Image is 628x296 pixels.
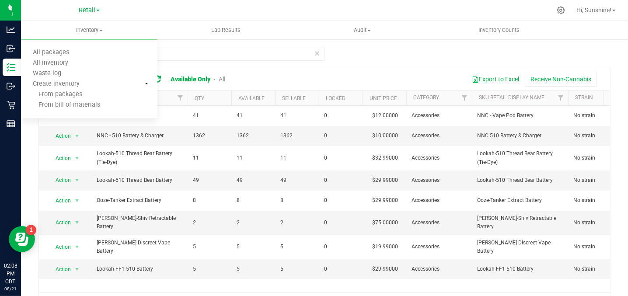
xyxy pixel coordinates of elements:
[467,26,531,34] span: Inventory Counts
[237,111,270,120] span: 41
[525,72,597,87] button: Receive Non-Cannabis
[314,48,320,59] span: Clear
[324,219,357,227] span: 0
[412,176,467,185] span: Accessories
[38,48,324,61] input: Search Item Name, Retail Display Name, SKU, Part Number...
[193,176,226,185] span: 49
[97,132,182,140] span: NNC - 510 Battery & Charger
[97,176,182,185] span: Lookah-510 Thread Bear Battery
[477,150,563,166] span: Lookah-510 Thread Bear Battery (Tie-Dye)
[195,95,204,101] a: Qty
[97,214,182,231] span: [PERSON_NAME]-Shiv Retractable Battery
[193,132,226,140] span: 1362
[237,219,270,227] span: 2
[72,130,83,142] span: select
[554,91,568,105] a: Filter
[97,150,182,166] span: Lookah-510 Thread Bear Battery (Tie-Dye)
[294,21,431,39] a: Audit
[21,49,81,56] span: All packages
[477,265,563,273] span: Lookah-FF1 510 Battery
[324,196,357,205] span: 0
[237,176,270,185] span: 49
[280,111,314,120] span: 41
[9,226,35,252] iframe: Resource center
[238,95,265,101] a: Available
[21,91,82,98] span: From packages
[4,286,17,292] p: 08/21
[48,174,71,186] span: Action
[477,132,563,140] span: NNC 510 Battery & Charger
[79,7,95,14] span: Retail
[7,44,15,53] inline-svg: Inbound
[575,94,593,101] a: Strain
[368,109,402,122] span: $12.00000
[193,154,226,162] span: 11
[324,111,357,120] span: 0
[280,132,314,140] span: 1362
[412,265,467,273] span: Accessories
[412,111,467,120] span: Accessories
[326,95,345,101] a: Locked
[237,196,270,205] span: 8
[48,195,71,207] span: Action
[21,70,73,77] span: Waste log
[7,25,15,34] inline-svg: Analytics
[48,130,71,142] span: Action
[457,91,472,105] a: Filter
[237,132,270,140] span: 1362
[72,174,83,186] span: select
[7,101,15,109] inline-svg: Retail
[72,216,83,229] span: select
[48,152,71,164] span: Action
[21,80,91,88] span: Create inventory
[193,243,226,251] span: 5
[193,265,226,273] span: 5
[48,263,71,275] span: Action
[199,26,252,34] span: Lab Results
[171,76,210,83] a: Available Only
[21,21,157,39] a: Inventory All packages All inventory Waste log Create inventory From packages From bill of materials
[413,94,439,101] a: Category
[97,265,182,273] span: Lookah-FF1 510 Battery
[237,243,270,251] span: 5
[48,241,71,253] span: Action
[280,154,314,162] span: 11
[295,26,430,34] span: Audit
[48,216,71,229] span: Action
[555,6,566,14] div: Manage settings
[219,76,225,83] a: All
[368,152,402,164] span: $32.99000
[370,95,397,101] a: Unit Price
[324,243,357,251] span: 0
[466,72,525,87] button: Export to Excel
[280,243,314,251] span: 5
[21,26,157,34] span: Inventory
[368,174,402,187] span: $29.99000
[193,196,226,205] span: 8
[280,265,314,273] span: 5
[97,196,182,205] span: Ooze-Tanker Extract Battery
[368,194,402,207] span: $29.99000
[479,94,544,101] a: SKU Retail Display Name
[412,243,467,251] span: Accessories
[237,265,270,273] span: 5
[412,154,467,162] span: Accessories
[72,152,83,164] span: select
[72,195,83,207] span: select
[7,82,15,91] inline-svg: Outbound
[26,225,36,235] iframe: Resource center unread badge
[324,132,357,140] span: 0
[368,129,402,142] span: $10.00000
[324,265,357,273] span: 0
[237,154,270,162] span: 11
[324,154,357,162] span: 0
[7,119,15,128] inline-svg: Reports
[280,196,314,205] span: 8
[97,239,182,255] span: [PERSON_NAME] Discreet Vape Battery
[4,262,17,286] p: 02:08 PM CDT
[412,196,467,205] span: Accessories
[477,214,563,231] span: [PERSON_NAME]-Shiv Retractable Battery
[477,111,563,120] span: NNC - Vape Pod Battery
[282,95,306,101] a: Sellable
